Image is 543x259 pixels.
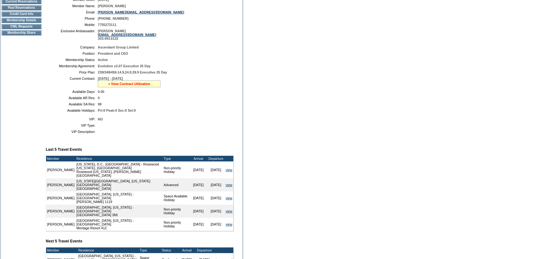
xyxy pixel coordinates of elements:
[2,24,41,29] td: CWL Requests
[163,156,190,161] td: Type
[48,45,95,49] td: Company:
[226,168,232,172] a: view
[48,77,95,87] td: Current Contract:
[46,156,76,161] td: Member
[207,178,225,191] td: [DATE]
[46,218,76,231] td: [PERSON_NAME]
[2,30,41,35] td: Membership Share
[207,205,225,218] td: [DATE]
[98,23,116,27] span: 7755273111
[46,239,82,243] b: Next 5 Travel Events
[190,156,207,161] td: Arrival
[98,4,126,8] span: [PERSON_NAME]
[207,161,225,178] td: [DATE]
[163,191,190,205] td: Space Available Holiday
[48,17,95,20] td: Phone:
[98,70,167,74] span: 239/349/459-14.9,24.9,39.9 Executive 25 Day
[226,183,232,187] a: view
[98,17,129,20] span: [PHONE_NUMBER]
[48,23,95,27] td: Mobile:
[76,218,163,231] td: [GEOGRAPHIC_DATA], [US_STATE] - [GEOGRAPHIC_DATA] Montage Resort 412
[98,58,108,62] span: Active
[190,161,207,178] td: [DATE]
[48,29,95,40] td: Exclusive Ambassador:
[98,109,136,112] span: Pri:0 Peak:0 Sec:0 Sel:0
[196,247,213,253] td: Departure
[207,191,225,205] td: [DATE]
[98,77,123,80] span: [DATE] - [DATE]
[48,64,95,68] td: Membership Agreement:
[98,90,104,94] span: 0.00
[46,161,76,178] td: [PERSON_NAME]
[163,178,190,191] td: Advanced
[2,18,41,23] td: Membership Details
[48,90,95,94] td: Available Days:
[98,117,103,121] span: NO
[76,161,163,178] td: [US_STATE], D.C., [GEOGRAPHIC_DATA] - Rosewood [US_STATE], [GEOGRAPHIC_DATA] Rosewood [US_STATE],...
[178,247,196,253] td: Arrival
[190,218,207,231] td: [DATE]
[48,109,95,112] td: Available Holidays:
[46,191,76,205] td: [PERSON_NAME]
[98,52,128,55] span: President and CEO
[77,247,139,253] td: Residence
[108,82,150,86] a: » View Contract Utilization
[190,178,207,191] td: [DATE]
[46,205,76,218] td: [PERSON_NAME]
[98,29,156,40] span: [PERSON_NAME] 303.493.6132
[46,147,82,152] b: Last 5 Travel Events
[2,12,41,17] td: Credit Card Info
[161,247,178,253] td: Status
[76,178,163,191] td: [US_STATE][GEOGRAPHIC_DATA], [US_STATE][GEOGRAPHIC_DATA] [GEOGRAPHIC_DATA]
[98,102,102,106] span: 98
[163,218,190,231] td: Non-priority Holiday
[163,205,190,218] td: Non-priority Holiday
[48,52,95,55] td: Position:
[207,218,225,231] td: [DATE]
[226,209,232,213] a: view
[48,58,95,62] td: Membership Status:
[48,130,95,134] td: VIP Description:
[226,196,232,200] a: view
[2,5,41,10] td: Past Reservations
[76,156,163,161] td: Residence
[98,45,139,49] span: Ascendant Group Limited
[48,124,95,127] td: VIP Type:
[139,247,161,253] td: Type
[163,161,190,178] td: Non-priority Holiday
[48,10,95,14] td: Email:
[98,33,156,37] a: [EMAIL_ADDRESS][DOMAIN_NAME]
[98,64,150,68] span: Evolution v2.07 Executive 25 Day
[207,156,225,161] td: Departure
[48,70,95,74] td: Price Plan:
[48,4,95,8] td: Member Name:
[48,102,95,106] td: Available SA Res:
[46,178,76,191] td: [PERSON_NAME]
[190,205,207,218] td: [DATE]
[226,222,232,226] a: view
[190,191,207,205] td: [DATE]
[48,96,95,100] td: Available AR Res:
[98,10,184,14] a: [PERSON_NAME][EMAIL_ADDRESS][DOMAIN_NAME]
[48,117,95,121] td: VIP:
[76,191,163,205] td: [GEOGRAPHIC_DATA], [US_STATE] - [GEOGRAPHIC_DATA] [PERSON_NAME] 1119
[46,247,76,253] td: Member
[76,205,163,218] td: [GEOGRAPHIC_DATA], [US_STATE] - [GEOGRAPHIC_DATA] [GEOGRAPHIC_DATA] 366
[98,96,100,100] span: 0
